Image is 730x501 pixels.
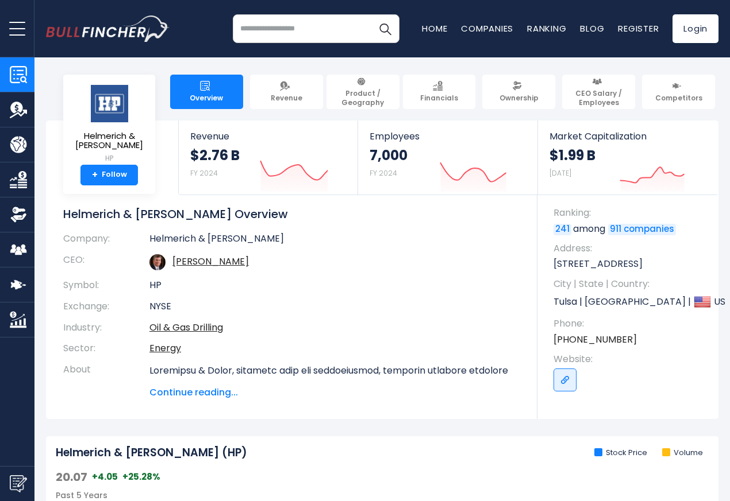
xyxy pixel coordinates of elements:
[63,233,149,250] th: Company:
[370,168,397,178] small: FY 2024
[92,471,118,483] span: +4.05
[500,94,539,103] span: Ownership
[554,258,707,270] p: [STREET_ADDRESS]
[673,14,719,43] a: Login
[72,153,146,164] small: HP
[370,131,525,142] span: Employees
[10,206,27,223] img: Ownership
[149,233,520,250] td: Helmerich & [PERSON_NAME]
[618,22,659,34] a: Register
[371,14,399,43] button: Search
[190,131,346,142] span: Revenue
[550,146,595,164] strong: $1.99 B
[56,469,87,484] span: 20.07
[63,338,149,359] th: Sector:
[149,254,166,270] img: john-w-lindsay.jpg
[46,15,170,42] a: Go to homepage
[179,121,358,195] a: Revenue $2.76 B FY 2024
[554,224,571,235] a: 241
[608,224,676,235] a: 911 companies
[149,296,520,317] td: NYSE
[190,168,218,178] small: FY 2024
[149,321,223,334] a: Oil & Gas Drilling
[642,75,715,109] a: Competitors
[403,75,476,109] a: Financials
[554,333,637,346] a: [PHONE_NUMBER]
[554,368,577,391] a: Go to link
[562,75,635,109] a: CEO Salary / Employees
[72,84,147,165] a: Helmerich & [PERSON_NAME] HP
[149,275,520,296] td: HP
[172,255,249,268] a: ceo
[56,490,107,501] span: Past 5 Years
[461,22,513,34] a: Companies
[271,94,302,103] span: Revenue
[554,278,707,290] span: City | State | Country:
[170,75,243,109] a: Overview
[63,317,149,339] th: Industry:
[655,94,702,103] span: Competitors
[538,121,717,195] a: Market Capitalization $1.99 B [DATE]
[554,317,707,330] span: Phone:
[250,75,323,109] a: Revenue
[370,146,408,164] strong: 7,000
[554,242,707,255] span: Address:
[149,341,181,355] a: Energy
[56,446,247,460] h2: Helmerich & [PERSON_NAME] (HP)
[190,94,223,103] span: Overview
[63,207,520,222] h1: Helmerich & [PERSON_NAME] Overview
[63,275,149,296] th: Symbol:
[482,75,555,109] a: Ownership
[550,168,571,178] small: [DATE]
[358,121,537,195] a: Employees 7,000 FY 2024
[554,223,707,235] p: among
[63,296,149,317] th: Exchange:
[527,22,566,34] a: Ranking
[567,89,630,107] span: CEO Salary / Employees
[46,15,170,42] img: bullfincher logo
[190,146,240,164] strong: $2.76 B
[63,250,149,275] th: CEO:
[550,131,706,142] span: Market Capitalization
[122,471,160,483] span: +25.28%
[63,359,149,399] th: About
[72,131,146,150] span: Helmerich & [PERSON_NAME]
[326,75,399,109] a: Product / Geography
[580,22,604,34] a: Blog
[80,165,138,185] a: +Follow
[554,207,707,219] span: Ranking:
[594,448,647,458] li: Stock Price
[149,386,520,399] span: Continue reading...
[554,353,707,366] span: Website:
[92,170,98,180] strong: +
[554,293,707,310] p: Tulsa | [GEOGRAPHIC_DATA] | US
[662,448,703,458] li: Volume
[332,89,394,107] span: Product / Geography
[420,94,458,103] span: Financials
[422,22,447,34] a: Home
